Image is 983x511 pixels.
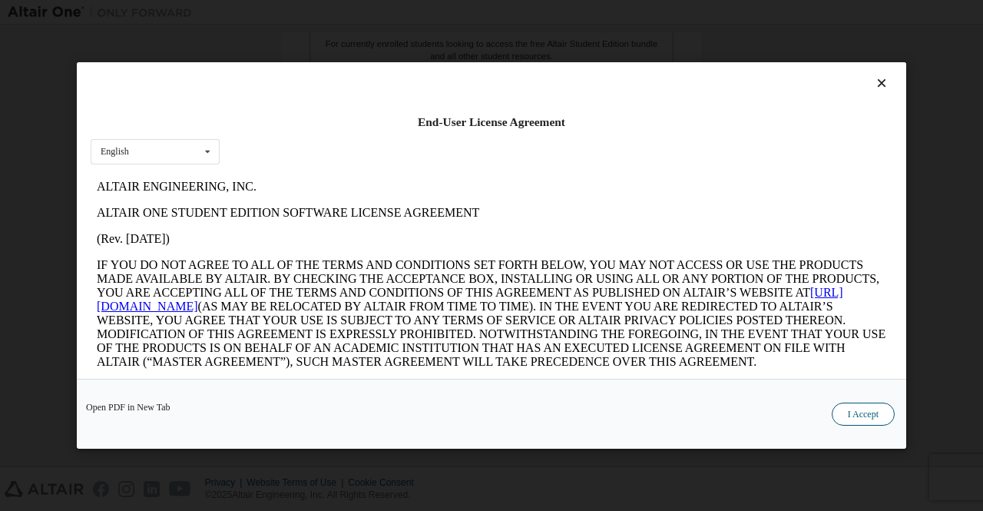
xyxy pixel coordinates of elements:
p: ALTAIR ENGINEERING, INC. [6,6,796,20]
p: IF YOU DO NOT AGREE TO ALL OF THE TERMS AND CONDITIONS SET FORTH BELOW, YOU MAY NOT ACCESS OR USE... [6,85,796,195]
p: This Altair One Student Edition Software License Agreement (“Agreement”) is between Altair Engine... [6,207,796,263]
a: [URL][DOMAIN_NAME] [6,112,753,139]
a: Open PDF in New Tab [86,403,170,412]
button: I Accept [832,403,895,426]
div: English [101,147,129,156]
p: (Rev. [DATE]) [6,58,796,72]
div: End-User License Agreement [91,114,892,130]
p: ALTAIR ONE STUDENT EDITION SOFTWARE LICENSE AGREEMENT [6,32,796,46]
